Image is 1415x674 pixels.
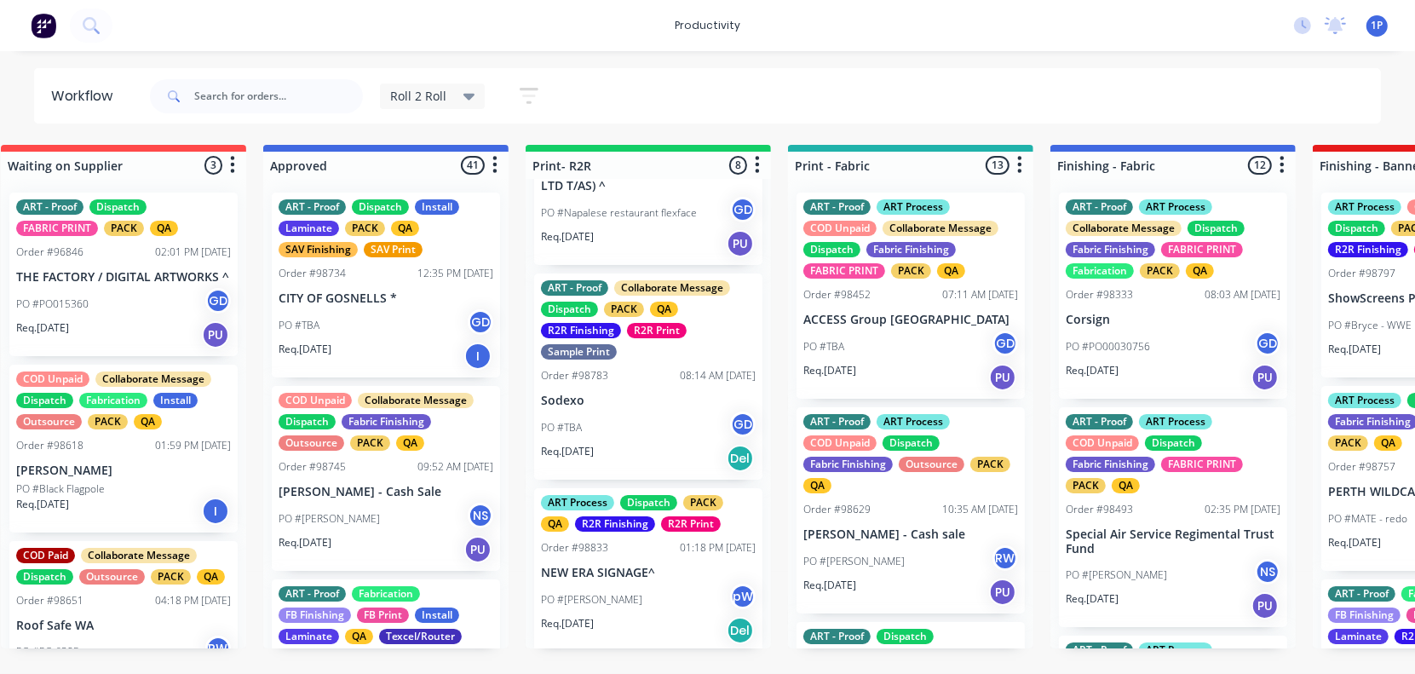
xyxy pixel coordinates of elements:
[989,364,1016,391] div: PU
[942,502,1018,517] div: 10:35 AM [DATE]
[153,393,198,408] div: Install
[415,199,459,215] div: Install
[937,263,965,279] div: QA
[16,497,69,512] p: Req. [DATE]
[1059,193,1287,399] div: ART - ProofART ProcessCollaborate MessageDispatchFabric FinishingFABRIC PRINTFabricationPACKQAOrd...
[1205,502,1280,517] div: 02:35 PM [DATE]
[16,372,89,387] div: COD Unpaid
[992,331,1018,356] div: GD
[79,393,147,408] div: Fabrication
[650,302,678,317] div: QA
[205,288,231,314] div: GD
[1255,331,1280,356] div: GD
[803,435,877,451] div: COD Unpaid
[1066,242,1155,257] div: Fabric Finishing
[727,617,754,644] div: Del
[16,320,69,336] p: Req. [DATE]
[1066,502,1133,517] div: Order #98493
[396,435,424,451] div: QA
[279,608,351,623] div: FB Finishing
[16,414,82,429] div: Outsource
[661,516,721,532] div: R2R Print
[1139,642,1212,658] div: ART Process
[1328,393,1401,408] div: ART Process
[803,554,905,569] p: PO #[PERSON_NAME]
[357,608,409,623] div: FB Print
[541,229,594,245] p: Req. [DATE]
[1205,287,1280,302] div: 08:03 AM [DATE]
[727,445,754,472] div: Del
[51,86,121,107] div: Workflow
[942,287,1018,302] div: 07:11 AM [DATE]
[1145,435,1202,451] div: Dispatch
[279,414,336,429] div: Dispatch
[352,586,420,602] div: Fabrication
[1328,342,1381,357] p: Req. [DATE]
[364,242,423,257] div: SAV Print
[627,323,687,338] div: R2R Print
[279,629,339,644] div: Laminate
[541,302,598,317] div: Dispatch
[279,459,346,475] div: Order #98745
[891,263,931,279] div: PACK
[16,199,83,215] div: ART - Proof
[1066,363,1119,378] p: Req. [DATE]
[89,199,147,215] div: Dispatch
[279,221,339,236] div: Laminate
[541,323,621,338] div: R2R Finishing
[541,592,642,608] p: PO #[PERSON_NAME]
[899,457,964,472] div: Outsource
[279,393,352,408] div: COD Unpaid
[797,193,1025,399] div: ART - ProofART ProcessCOD UnpaidCollaborate MessageDispatchFabric FinishingFABRIC PRINTPACKQAOrde...
[534,274,762,480] div: ART - ProofCollaborate MessageDispatchPACKQAR2R FinishingR2R PrintSample PrintOrder #9878308:14 A...
[155,438,231,453] div: 01:59 PM [DATE]
[877,199,950,215] div: ART Process
[541,516,569,532] div: QA
[379,629,462,644] div: Texcel/Router
[1328,435,1368,451] div: PACK
[202,321,229,349] div: PU
[1161,457,1243,472] div: FABRIC PRINT
[1066,221,1182,236] div: Collaborate Message
[541,280,608,296] div: ART - Proof
[1059,407,1287,628] div: ART - ProofART ProcessCOD UnpaidDispatchFabric FinishingFABRIC PRINTPACKQAOrder #9849302:35 PM [D...
[614,280,730,296] div: Collaborate Message
[1066,642,1133,658] div: ART - Proof
[1328,586,1395,602] div: ART - Proof
[279,291,493,306] p: CITY OF GOSNELLS *
[1251,364,1279,391] div: PU
[468,309,493,335] div: GD
[541,165,756,194] p: SIGNWAVE BELMONT (GENIVO PTY LTD T/AS) ^
[1328,535,1381,550] p: Req. [DATE]
[803,502,871,517] div: Order #98629
[272,386,500,571] div: COD UnpaidCollaborate MessageDispatchFabric FinishingOutsourcePACKQAOrder #9874509:52 AM [DATE][P...
[417,266,493,281] div: 12:35 PM [DATE]
[1066,199,1133,215] div: ART - Proof
[797,407,1025,614] div: ART - ProofART ProcessCOD UnpaidDispatchFabric FinishingOutsourcePACKQAOrder #9862910:35 AM [DATE...
[803,478,831,493] div: QA
[1328,221,1385,236] div: Dispatch
[541,616,594,631] p: Req. [DATE]
[1186,263,1214,279] div: QA
[541,344,617,360] div: Sample Print
[1066,414,1133,429] div: ART - Proof
[727,230,754,257] div: PU
[541,495,614,510] div: ART Process
[279,318,319,333] p: PO #TBA
[1066,287,1133,302] div: Order #98333
[541,540,608,556] div: Order #98833
[279,342,331,357] p: Req. [DATE]
[104,221,144,236] div: PACK
[345,221,385,236] div: PACK
[150,221,178,236] div: QA
[279,535,331,550] p: Req. [DATE]
[1255,559,1280,585] div: NS
[352,199,409,215] div: Dispatch
[992,545,1018,571] div: RW
[1328,629,1389,644] div: Laminate
[730,197,756,222] div: GD
[1066,527,1280,556] p: Special Air Service Regimental Trust Fund
[151,569,191,585] div: PACK
[390,87,446,105] span: Roll 2 Roll
[31,13,56,38] img: Factory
